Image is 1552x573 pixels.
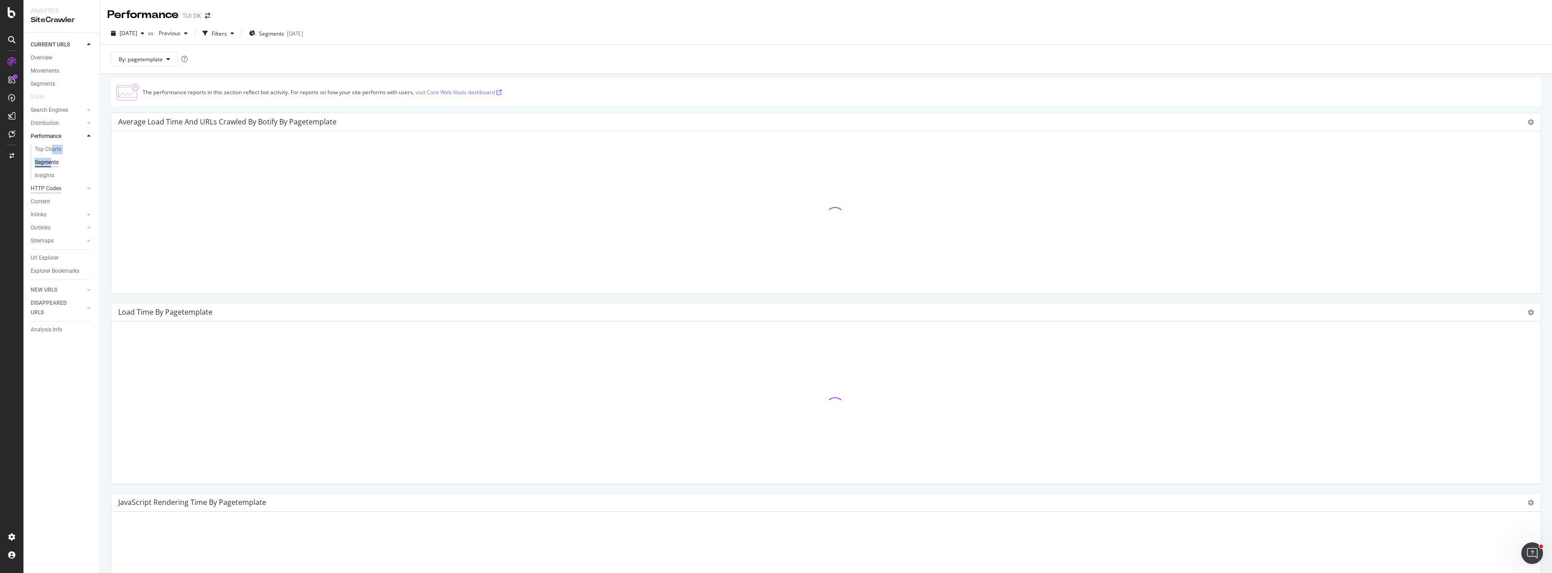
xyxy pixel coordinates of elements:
a: DISAPPEARED URLS [31,298,84,317]
div: Url Explorer [31,253,59,263]
div: NEW URLS [31,285,57,295]
div: Movements [31,66,59,76]
a: Explorer Bookmarks [31,266,93,276]
span: vs [148,29,155,37]
img: CjTTJyXI.png [116,83,139,101]
div: HTTP Codes [31,184,61,193]
a: Analysis Info [31,325,93,335]
button: By: pagetemplate [111,52,178,66]
div: Performance [31,132,61,141]
div: Overview [31,53,52,63]
a: Movements [31,66,93,76]
div: [DATE] [287,30,303,37]
div: Filters [212,30,227,37]
h4: Load Time by pagetemplate [118,306,212,318]
a: Performance [31,132,84,141]
i: Options [1528,119,1534,125]
div: Analytics [31,7,92,15]
span: Previous [155,29,180,37]
a: Url Explorer [31,253,93,263]
div: Inlinks [31,210,46,220]
div: The performance reports in this section reflect bot activity. For reports on how your site perfor... [143,88,503,96]
div: Visits [31,92,44,102]
h4: JavaScript Rendering Time by pagetemplate [118,496,266,509]
button: Previous [155,26,191,41]
button: [DATE] [107,26,148,41]
span: Segments [259,30,284,37]
div: arrow-right-arrow-left [205,13,210,19]
a: Outlinks [31,223,84,233]
iframe: Intercom live chat [1521,542,1543,564]
a: Segments [35,158,93,167]
a: Overview [31,53,93,63]
a: CURRENT URLS [31,40,84,50]
h4: Average Load Time and URLs Crawled by Botify by pagetemplate [118,116,337,128]
button: Filters [199,26,238,41]
div: Sitemaps [31,236,54,246]
div: Insights [35,171,54,180]
div: SiteCrawler [31,15,92,25]
div: Segments [35,158,59,167]
i: Options [1528,309,1534,316]
a: Search Engines [31,105,84,115]
a: Insights [35,171,93,180]
a: visit Core Web Vitals dashboard . [416,88,503,96]
a: Segments [31,79,93,89]
span: By: pagetemplate [119,55,163,63]
a: Content [31,197,93,206]
span: 2025 Aug. 25th [120,29,137,37]
a: Inlinks [31,210,84,220]
div: Explorer Bookmarks [31,266,79,276]
div: Outlinks [31,223,51,233]
a: Visits [31,92,53,102]
div: Top Charts [35,145,61,154]
a: Sitemaps [31,236,84,246]
div: Analysis Info [31,325,62,335]
div: Distribution [31,119,59,128]
div: TUI DK [182,11,201,20]
a: NEW URLS [31,285,84,295]
div: Search Engines [31,105,68,115]
div: Content [31,197,50,206]
i: Options [1528,500,1534,506]
div: Performance [107,7,179,23]
button: Segments[DATE] [245,26,307,41]
div: CURRENT URLS [31,40,70,50]
div: Segments [31,79,55,89]
div: DISAPPEARED URLS [31,298,76,317]
a: Distribution [31,119,84,128]
a: HTTP Codes [31,184,84,193]
a: Top Charts [35,145,93,154]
